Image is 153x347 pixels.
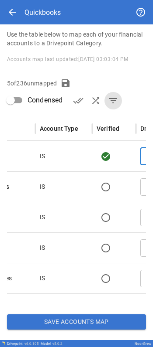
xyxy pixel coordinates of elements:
[7,79,57,88] p: 5 of 236 unmapped
[7,7,17,17] span: arrow_back
[7,314,146,330] button: Save Accounts Map
[70,92,87,109] button: Verify Accounts
[108,95,118,106] span: filter_list
[52,342,63,346] span: v 5.0.2
[7,30,146,48] p: Use the table below to map each of your financial accounts to a Drivepoint Category.
[7,56,129,62] span: Accounts map last updated: [DATE] 03:03:04 PM
[40,152,45,160] p: IS
[87,92,104,109] button: AI Auto-Map Accounts
[7,342,39,346] div: Drivepoint
[28,95,63,105] span: Condensed
[73,95,83,106] span: done_all
[40,125,78,132] div: Account Type
[40,274,45,282] p: IS
[41,342,63,346] div: Model
[24,342,39,346] span: v 6.0.105
[40,213,45,221] p: IS
[2,341,5,345] img: Drivepoint
[97,125,119,132] div: Verified
[24,8,61,17] div: Quickbooks
[104,92,122,109] button: Show All Accounts
[40,243,45,252] p: IS
[135,342,151,346] div: NoonBrew
[90,95,101,106] span: shuffle
[40,182,45,191] p: IS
